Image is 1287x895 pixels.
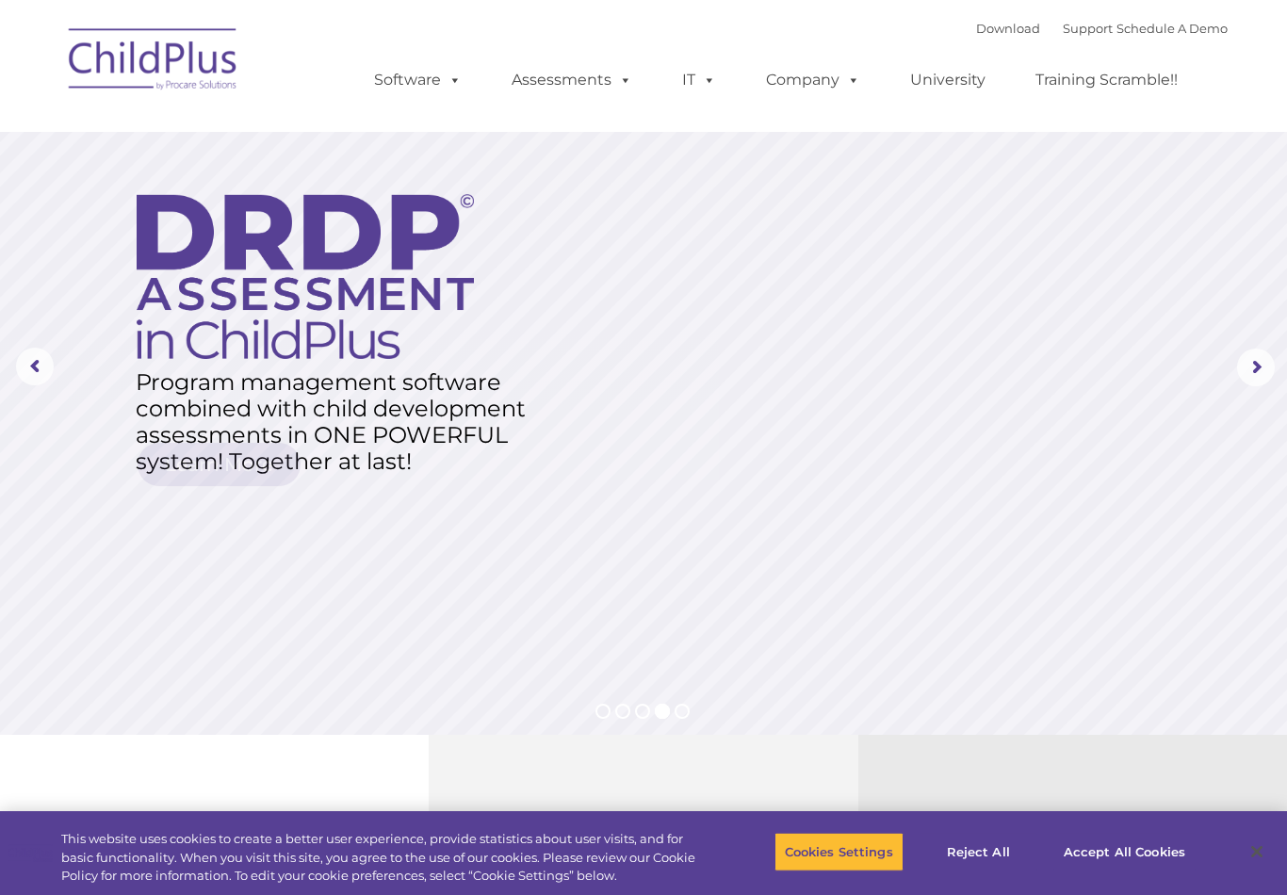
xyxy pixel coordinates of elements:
a: Company [747,61,879,99]
a: IT [663,61,735,99]
a: Download [976,21,1040,36]
font: | [976,21,1228,36]
div: This website uses cookies to create a better user experience, provide statistics about user visit... [61,830,708,886]
a: Software [355,61,481,99]
a: Assessments [493,61,651,99]
button: Reject All [920,832,1037,871]
img: ChildPlus by Procare Solutions [59,15,248,109]
a: Schedule A Demo [1116,21,1228,36]
a: Learn More [138,443,301,486]
button: Cookies Settings [774,832,904,871]
a: Training Scramble!! [1017,61,1197,99]
rs-layer: Program management software combined with child development assessments in ONE POWERFUL system! T... [136,369,547,475]
img: DRDP Assessment in ChildPlus [137,194,474,359]
a: University [891,61,1004,99]
a: Support [1063,21,1113,36]
button: Accept All Cookies [1053,832,1196,871]
button: Close [1236,831,1278,872]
